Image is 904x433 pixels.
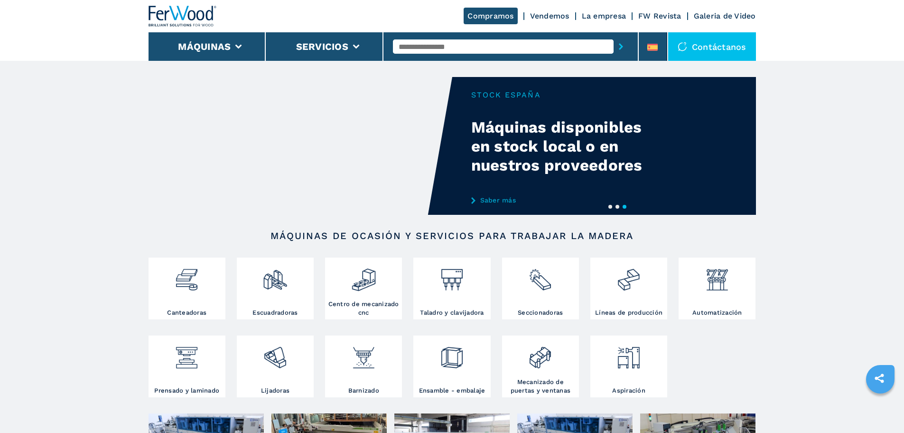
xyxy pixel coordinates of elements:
[420,308,484,317] h3: Taladro y clavijadora
[179,230,726,241] h2: Máquinas de ocasión y servicios para trabajar la madera
[528,338,553,370] img: lavorazione_porte_finestre_2.png
[595,308,662,317] h3: Líneas de producción
[439,338,465,370] img: montaggio_imballaggio_2.png
[174,338,199,370] img: pressa-strettoia.png
[154,386,219,395] h3: Prensado y laminado
[325,258,402,319] a: Centro de mecanizado cnc
[149,77,452,215] video: Your browser does not support the video tag.
[678,42,687,51] img: Contáctanos
[502,258,579,319] a: Seccionadoras
[668,32,756,61] div: Contáctanos
[262,338,288,370] img: levigatrici_2.png
[612,386,645,395] h3: Aspiración
[615,205,619,209] button: 2
[590,258,667,319] a: Líneas de producción
[616,260,641,292] img: linee_di_produzione_2.png
[504,378,577,395] h3: Mecanizado de puertas y ventanas
[439,260,465,292] img: foratrici_inseritrici_2.png
[608,205,612,209] button: 1
[679,258,755,319] a: Automatización
[419,386,485,395] h3: Ensamble - embalaje
[261,386,289,395] h3: Lijadoras
[178,41,231,52] button: Máquinas
[252,308,298,317] h3: Escuadradoras
[614,36,628,58] button: submit-button
[638,11,681,20] a: FW Revista
[237,336,314,397] a: Lijadoras
[149,258,225,319] a: Canteadoras
[167,308,206,317] h3: Canteadoras
[530,11,569,20] a: Vendemos
[623,205,626,209] button: 3
[413,258,490,319] a: Taladro y clavijadora
[351,260,376,292] img: centro_di_lavoro_cnc_2.png
[149,336,225,397] a: Prensado y laminado
[296,41,348,52] button: Servicios
[237,258,314,319] a: Escuadradoras
[351,338,376,370] img: verniciatura_1.png
[325,336,402,397] a: Barnizado
[692,308,742,317] h3: Automatización
[464,8,517,24] a: Compramos
[174,260,199,292] img: bordatrici_1.png
[327,300,400,317] h3: Centro de mecanizado cnc
[262,260,288,292] img: squadratrici_2.png
[616,338,641,370] img: aspirazione_1.png
[528,260,553,292] img: sezionatrici_2.png
[582,11,626,20] a: La empresa
[694,11,756,20] a: Galeria de Video
[518,308,563,317] h3: Seccionadoras
[705,260,730,292] img: automazione.png
[864,390,897,426] iframe: Chat
[590,336,667,397] a: Aspiración
[867,366,891,390] a: sharethis
[348,386,379,395] h3: Barnizado
[413,336,490,397] a: Ensamble - embalaje
[471,196,657,204] a: Saber más
[502,336,579,397] a: Mecanizado de puertas y ventanas
[149,6,217,27] img: Ferwood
